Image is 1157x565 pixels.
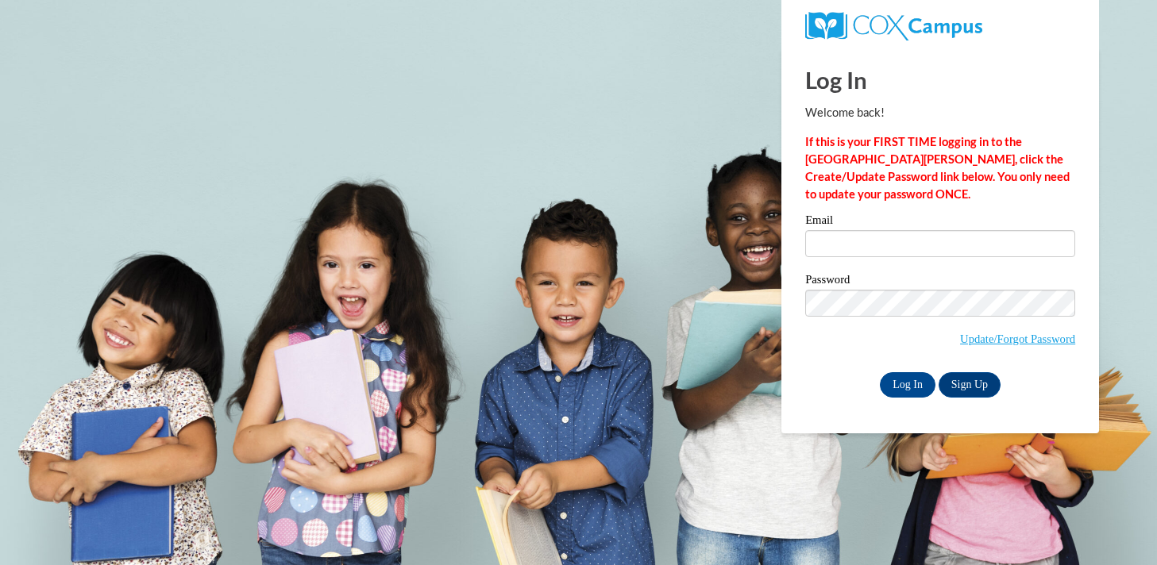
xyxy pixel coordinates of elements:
[880,372,935,398] input: Log In
[805,214,1075,230] label: Email
[939,372,1001,398] a: Sign Up
[805,12,982,40] img: COX Campus
[805,18,982,32] a: COX Campus
[960,332,1075,345] a: Update/Forgot Password
[805,104,1075,121] p: Welcome back!
[805,135,1070,201] strong: If this is your FIRST TIME logging in to the [GEOGRAPHIC_DATA][PERSON_NAME], click the Create/Upd...
[805,274,1075,290] label: Password
[805,63,1075,96] h1: Log In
